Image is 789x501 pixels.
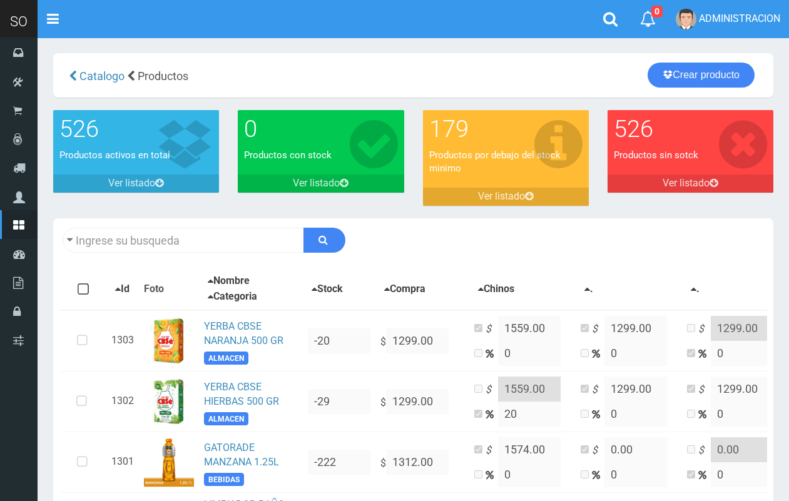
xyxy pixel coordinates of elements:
[375,310,469,372] td: $
[592,322,604,337] i: $
[204,412,248,425] span: ALMACEN
[486,322,498,337] i: $
[614,115,653,143] font: 526
[648,63,755,88] a: Crear producto
[204,352,248,365] span: ALMACEN
[478,190,525,202] font: Ver listado
[486,443,498,458] i: $
[244,149,332,161] font: Productos con stock
[63,228,304,253] input: Ingrese su busqueda
[138,69,188,83] span: Productos
[429,115,469,143] font: 179
[79,69,125,83] span: Catalogo
[687,281,703,297] button: .
[698,383,711,397] i: $
[204,442,279,468] a: GATORADE MANZANA 1.25L
[592,383,604,397] i: $
[144,377,194,427] img: ...
[244,115,257,143] font: 0
[53,175,219,193] a: Ver listado
[204,381,279,407] a: YERBA CBSE HIERBAS 500 GR
[106,310,139,372] td: 1303
[676,9,696,29] img: User Image
[293,177,340,189] font: Ver listado
[581,281,597,297] button: .
[699,13,780,24] span: ADMINISTRACION
[486,383,498,397] i: $
[108,177,155,189] font: Ver listado
[663,177,710,189] font: Ver listado
[429,149,561,174] font: Productos por debajo del stock minimo
[106,371,139,432] td: 1302
[698,443,711,458] i: $
[608,175,773,193] a: Ver listado
[592,443,604,458] i: $
[238,175,404,193] a: Ver listado
[77,69,125,83] a: Catalogo
[111,281,133,297] button: Id
[375,371,469,432] td: $
[204,273,253,289] button: Nombre
[698,322,711,337] i: $
[474,281,518,297] button: Chinos
[106,432,139,492] td: 1301
[204,473,244,486] span: BEBIDAS
[375,432,469,492] td: $
[59,149,170,161] font: Productos activos en total
[423,188,589,206] a: Ver listado
[144,316,194,366] img: ...
[651,6,663,18] span: 0
[59,115,99,143] font: 526
[204,289,261,305] button: Categoria
[614,149,698,161] font: Productos sin sotck
[139,268,199,310] th: Foto
[380,281,429,297] button: Compra
[308,281,347,297] button: Stock
[144,437,194,487] img: ...
[204,320,283,347] a: YERBA CBSE NARANJA 500 GR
